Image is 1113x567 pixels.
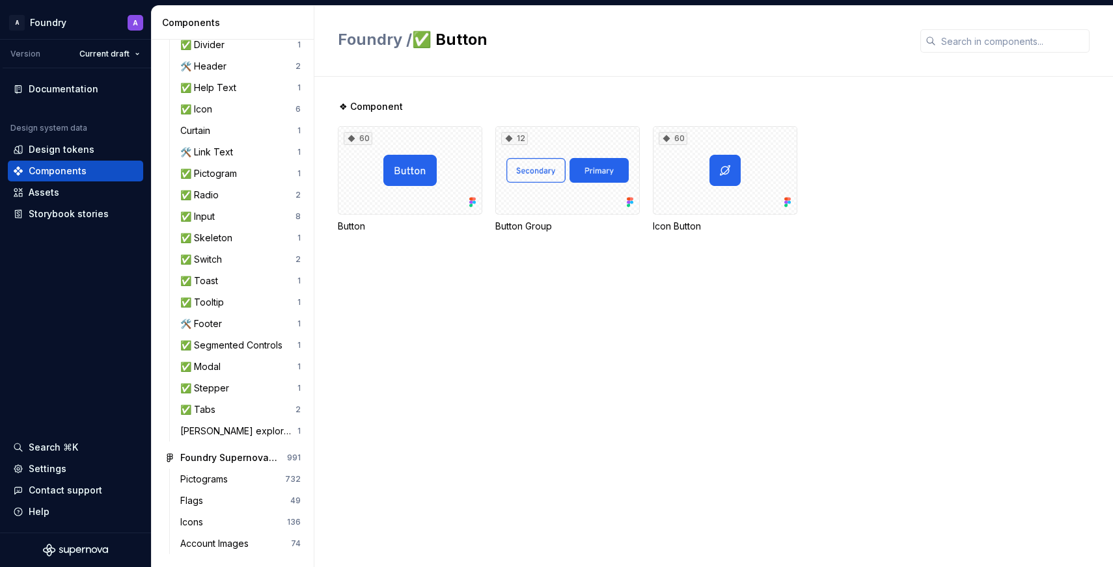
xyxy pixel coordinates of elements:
[29,505,49,518] div: Help
[180,274,223,287] div: ✅ Toast
[29,143,94,156] div: Design tokens
[180,81,241,94] div: ✅ Help Text
[344,132,372,145] div: 60
[175,378,306,399] a: ✅ Stepper1
[9,15,25,31] div: A
[175,399,306,420] a: ✅ Tabs2
[175,313,306,334] a: 🛠️ Footer1
[175,469,306,490] a: Pictograms732
[180,516,208,529] div: Icons
[175,120,306,141] a: Curtain1
[501,132,528,145] div: 12
[180,60,232,73] div: 🛠️ Header
[175,77,306,98] a: ✅ Help Text1
[936,29,1090,53] input: Search in components...
[285,474,301,484] div: 732
[297,233,301,243] div: 1
[295,61,301,72] div: 2
[180,382,234,395] div: ✅ Stepper
[653,220,797,233] div: Icon Button
[495,126,640,233] div: 12Button Group
[653,126,797,233] div: 60Icon Button
[295,211,301,222] div: 8
[297,125,301,136] div: 1
[29,207,109,220] div: Storybook stories
[3,8,148,36] button: AFoundryA
[74,45,146,63] button: Current draft
[291,538,301,549] div: 74
[175,99,306,120] a: ✅ Icon6
[295,190,301,200] div: 2
[43,544,108,557] svg: Supernova Logo
[8,458,143,479] a: Settings
[180,210,220,223] div: ✅ Input
[175,512,306,533] a: Icons136
[295,104,301,114] div: 6
[287,453,301,463] div: 991
[290,495,301,506] div: 49
[79,49,130,59] span: Current draft
[495,220,640,233] div: Button Group
[8,139,143,160] a: Design tokens
[180,38,230,51] div: ✅ Divider
[175,292,306,313] a: ✅ Tooltip1
[295,254,301,265] div: 2
[175,142,306,163] a: 🛠️ Link Text1
[297,83,301,93] div: 1
[175,56,306,77] a: 🛠️ Header2
[8,161,143,181] a: Components
[29,441,78,454] div: Search ⌘K
[29,186,59,199] div: Assets
[180,167,242,180] div: ✅ Pictogram
[180,494,208,507] div: Flags
[297,426,301,436] div: 1
[338,126,482,233] div: 60Button
[659,132,687,145] div: 60
[297,40,301,50] div: 1
[297,340,301,350] div: 1
[175,421,306,442] a: [PERSON_NAME] exploration1
[180,339,288,352] div: ✅ Segmented Controls
[175,34,306,55] a: ✅ Divider1
[162,16,309,29] div: Components
[133,18,138,28] div: A
[180,146,238,159] div: 🛠️ Link Text
[175,163,306,184] a: ✅ Pictogram1
[8,480,143,501] button: Contact support
[175,335,306,356] a: ✅ Segmented Controls1
[297,362,301,372] div: 1
[8,437,143,458] button: Search ⌘K
[8,182,143,203] a: Assets
[339,100,403,113] span: ❖ Component
[338,220,482,233] div: Button
[180,253,227,266] div: ✅ Switch
[180,360,226,373] div: ✅ Modal
[175,356,306,377] a: ✅ Modal1
[297,297,301,308] div: 1
[338,29,905,50] h2: ✅ Button
[180,231,238,244] div: ✅ Skeleton
[175,490,306,511] a: Flags49
[180,317,227,330] div: 🛠️ Footer
[10,123,87,133] div: Design system data
[175,533,306,554] a: Account Images74
[297,319,301,329] div: 1
[297,147,301,157] div: 1
[297,383,301,393] div: 1
[30,16,66,29] div: Foundry
[180,189,224,202] div: ✅ Radio
[338,30,412,49] span: Foundry /
[287,517,301,527] div: 136
[175,206,306,227] a: ✅ Input8
[297,276,301,286] div: 1
[180,473,233,486] div: Pictograms
[29,83,98,96] div: Documentation
[175,228,306,248] a: ✅ Skeleton1
[175,270,306,291] a: ✅ Toast1
[8,204,143,224] a: Storybook stories
[175,185,306,205] a: ✅ Radio2
[8,501,143,522] button: Help
[180,103,217,116] div: ✅ Icon
[180,451,277,464] div: Foundry Supernova Assets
